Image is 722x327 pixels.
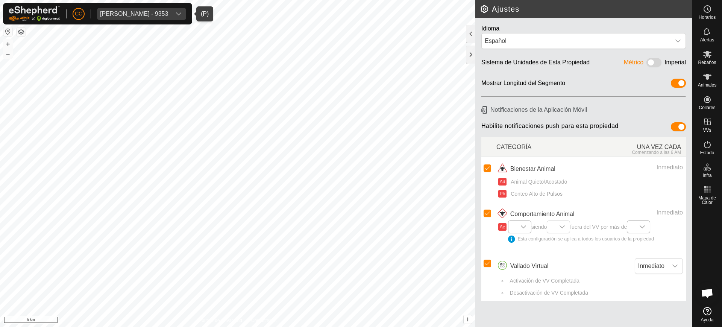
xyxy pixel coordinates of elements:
[624,58,643,70] div: Métrico
[481,58,590,70] div: Sistema de Unidades de Esta Propiedad
[496,260,508,272] img: icono de vallados cirtuales
[510,210,575,219] span: Comportamiento Animal
[251,317,276,324] a: Contáctenos
[591,138,686,155] div: UNA VEZ CADA
[694,196,720,205] span: Mapa de Calor
[485,37,667,46] div: Español
[698,83,716,87] span: Animales
[508,224,654,243] span: siendo fuera del VV por más de
[698,60,716,65] span: Rebaños
[664,58,686,70] div: Imperial
[199,317,242,324] a: Política de Privacidad
[508,178,567,186] span: Animal Quieto/Acostado
[482,33,670,49] span: Español
[498,190,507,198] button: Ph
[516,221,531,233] div: dropdown trigger
[507,277,579,285] span: Activación de VV Completada
[591,150,681,155] div: Comenzando a las 6 AM
[467,316,469,322] span: i
[3,49,12,58] button: –
[510,164,555,173] span: Bienestar Animal
[605,208,683,217] div: Inmediato
[480,5,692,14] h2: Ajustes
[667,259,683,274] div: dropdown trigger
[496,138,591,155] div: CATEGORÍA
[700,38,714,42] span: Alertas
[507,289,589,297] span: Desactivación de VV Completada
[510,262,549,271] span: Vallado Virtual
[481,79,565,90] div: Mostrar Longitud del Segmento
[508,236,654,243] div: Esta configuración se aplica a todos los usuarios de la propiedad
[97,8,171,20] span: Raquel Saenz Blanco - 9353
[100,11,168,17] div: [PERSON_NAME] - 9353
[498,178,507,186] button: Ad
[696,282,719,304] div: Chat abierto
[555,221,570,233] div: dropdown trigger
[171,8,186,20] div: dropdown trigger
[699,15,716,20] span: Horarios
[481,24,686,33] div: Idioma
[635,259,667,274] span: Inmediato
[699,105,715,110] span: Collares
[703,128,711,132] span: VVs
[605,163,683,172] div: Inmediato
[9,6,60,21] img: Logo Gallagher
[3,40,12,49] button: +
[3,27,12,36] button: Restablecer Mapa
[508,190,563,198] span: Conteo Alto de Pulsos
[700,151,714,155] span: Estado
[635,221,650,233] div: dropdown trigger
[464,315,472,324] button: i
[478,103,689,116] h6: Notificaciones de la Aplicación Móvil
[701,318,714,322] span: Ayuda
[670,33,686,49] div: dropdown trigger
[481,122,619,134] span: Habilite notificaciones push para esta propiedad
[75,10,82,18] span: CC
[692,304,722,325] a: Ayuda
[496,208,508,220] img: icono de comportamiento animal
[702,173,711,178] span: Infra
[17,27,26,37] button: Capas del Mapa
[498,223,507,231] button: Ae
[496,163,508,175] img: icono de bienestar animal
